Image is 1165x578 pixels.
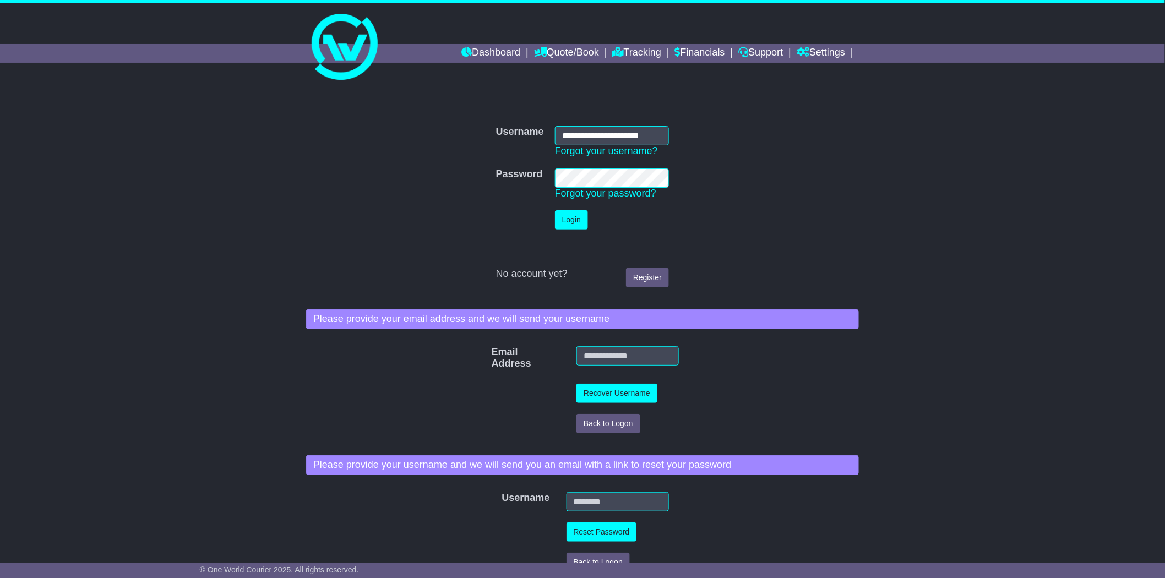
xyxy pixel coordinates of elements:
label: Username [496,492,511,504]
button: Reset Password [567,522,637,542]
div: Please provide your username and we will send you an email with a link to reset your password [306,455,859,475]
span: © One World Courier 2025. All rights reserved. [200,565,359,574]
a: Forgot your username? [555,145,658,156]
a: Tracking [613,44,661,63]
a: Support [739,44,783,63]
label: Password [496,168,543,181]
button: Recover Username [576,384,657,403]
button: Login [555,210,588,230]
button: Back to Logon [576,414,640,433]
a: Financials [675,44,725,63]
a: Quote/Book [534,44,599,63]
button: Back to Logon [567,553,630,572]
a: Dashboard [461,44,520,63]
label: Email Address [486,346,506,370]
a: Register [626,268,669,287]
div: No account yet? [496,268,669,280]
div: Please provide your email address and we will send your username [306,309,859,329]
a: Settings [797,44,845,63]
label: Username [496,126,544,138]
a: Forgot your password? [555,188,656,199]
